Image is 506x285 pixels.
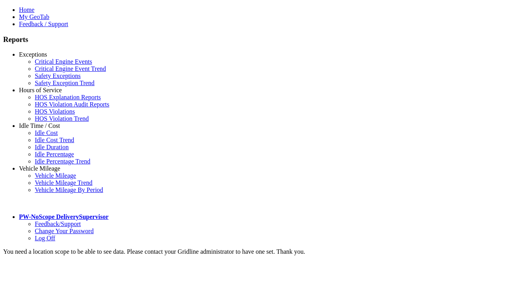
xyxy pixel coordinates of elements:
[3,35,503,44] h3: Reports
[35,94,101,101] a: HOS Explanation Reports
[35,158,90,165] a: Idle Percentage Trend
[35,235,55,241] a: Log Off
[19,21,68,27] a: Feedback / Support
[35,58,92,65] a: Critical Engine Events
[35,115,89,122] a: HOS Violation Trend
[35,151,74,158] a: Idle Percentage
[35,65,106,72] a: Critical Engine Event Trend
[35,186,103,193] a: Vehicle Mileage By Period
[35,228,94,234] a: Change Your Password
[19,165,60,172] a: Vehicle Mileage
[35,80,94,86] a: Safety Exception Trend
[35,72,81,79] a: Safety Exceptions
[35,101,110,108] a: HOS Violation Audit Reports
[19,13,49,20] a: My GeoTab
[35,220,81,227] a: Feedback/Support
[35,129,58,136] a: Idle Cost
[35,137,74,143] a: Idle Cost Trend
[35,108,75,115] a: HOS Violations
[19,122,60,129] a: Idle Time / Cost
[19,87,62,93] a: Hours of Service
[19,51,47,58] a: Exceptions
[35,172,76,179] a: Vehicle Mileage
[19,6,34,13] a: Home
[3,248,503,255] div: You need a location scope to be able to see data. Please contact your Gridline administrator to h...
[35,179,93,186] a: Vehicle Mileage Trend
[35,144,69,150] a: Idle Duration
[19,213,108,220] a: PW-NoScope DeliverySupervisor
